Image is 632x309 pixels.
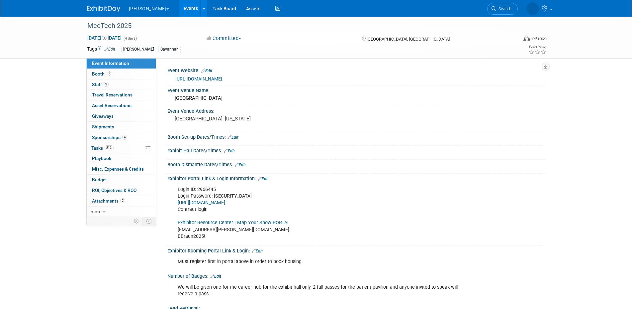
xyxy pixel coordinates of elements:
[87,46,115,53] td: Tags
[105,145,114,150] span: 81%
[92,198,125,204] span: Attachments
[227,135,238,140] a: Edit
[173,255,472,268] div: Must register first in portal above in order to book housing.
[120,198,125,203] span: 2
[92,166,144,172] span: Misc. Expenses & Credits
[92,92,133,97] span: Travel Reservations
[87,58,156,69] a: Event Information
[92,61,129,66] span: Event Information
[258,177,269,181] a: Edit
[172,93,540,103] div: [GEOGRAPHIC_DATA]
[487,3,518,15] a: Search
[104,82,109,87] span: 9
[178,220,290,226] a: Exhibitor Resource Center | Map Your Show PORTAL
[92,156,111,161] span: Playbook
[87,153,156,164] a: Playbook
[252,249,263,253] a: Edit
[87,196,156,206] a: Attachments2
[173,183,472,243] div: Login ID: 2966445 Login Password: [SECURITY_DATA] Contract login [EMAIL_ADDRESS][PERSON_NAME][DOM...
[87,143,156,153] a: Tasks81%
[87,35,122,41] span: [DATE] [DATE]
[224,149,235,153] a: Edit
[167,85,545,94] div: Event Venue Name:
[204,35,244,42] button: Committed
[87,164,156,174] a: Misc. Expenses & Credits
[104,47,115,52] a: Edit
[85,20,508,32] div: MedTech 2025
[479,35,547,45] div: Event Format
[87,100,156,111] a: Asset Reservations
[87,122,156,132] a: Shipments
[167,66,545,74] div: Event Website:
[178,200,225,206] a: [URL][DOMAIN_NAME]
[92,135,127,140] span: Sponsorships
[167,271,545,280] div: Number of Badges:
[87,175,156,185] a: Budget
[92,177,107,182] span: Budget
[92,188,136,193] span: ROI, Objectives & ROO
[92,71,113,77] span: Booth
[167,160,545,168] div: Booth Dismantle Dates/Times:
[201,69,212,73] a: Edit
[167,174,545,182] div: Exhibitor Portal Link & Login Information:
[131,217,142,226] td: Personalize Event Tab Strip
[87,132,156,143] a: Sponsorships4
[101,35,108,41] span: to
[87,111,156,121] a: Giveaways
[91,145,114,151] span: Tasks
[531,36,547,41] div: In-Person
[91,209,101,214] span: more
[121,46,156,53] div: [PERSON_NAME]
[92,82,109,87] span: Staff
[92,103,132,108] span: Asset Reservations
[167,246,545,254] div: Exhibitor Rooming Portal Link & Login:
[87,207,156,217] a: more
[210,274,221,279] a: Edit
[173,281,472,301] div: We will be given one for the career hub for the exhibit hall only, 2 full passes for the patient ...
[528,46,546,49] div: Event Rating
[87,90,156,100] a: Travel Reservations
[92,113,114,119] span: Giveaways
[158,46,181,53] div: Savannah
[496,6,511,11] span: Search
[123,36,137,41] span: (4 days)
[142,217,156,226] td: Toggle Event Tabs
[523,36,530,41] img: Format-Inperson.png
[175,76,222,81] a: [URL][DOMAIN_NAME]
[87,79,156,90] a: Staff9
[87,6,120,12] img: ExhibitDay
[526,2,539,15] img: Savannah Jones
[367,37,450,42] span: [GEOGRAPHIC_DATA], [GEOGRAPHIC_DATA]
[167,132,545,141] div: Booth Set-up Dates/Times:
[235,163,246,167] a: Edit
[87,185,156,196] a: ROI, Objectives & ROO
[106,71,113,76] span: Booth not reserved yet
[122,135,127,140] span: 4
[87,69,156,79] a: Booth
[92,124,114,129] span: Shipments
[175,116,317,122] pre: [GEOGRAPHIC_DATA], [US_STATE]
[167,146,545,154] div: Exhibit Hall Dates/Times:
[167,106,545,114] div: Event Venue Address:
